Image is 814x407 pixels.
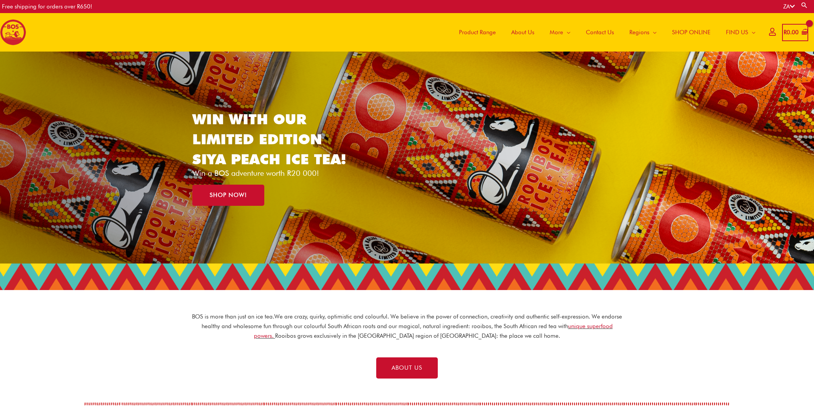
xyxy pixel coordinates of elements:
span: SHOP ONLINE [672,21,711,44]
a: Product Range [451,13,504,52]
a: SHOP NOW! [192,185,264,206]
p: BOS is more than just an ice tea. We are crazy, quirky, optimistic and colourful. We believe in t... [192,312,622,340]
a: WIN WITH OUR LIMITED EDITION SIYA PEACH ICE TEA! [192,110,346,168]
span: About Us [511,21,534,44]
a: More [542,13,578,52]
a: ABOUT US [376,357,438,379]
span: SHOP NOW! [210,192,247,198]
a: About Us [504,13,542,52]
span: Product Range [459,21,496,44]
p: Win a BOS adventure worth R20 000! [192,169,358,177]
a: Search button [801,2,808,9]
span: FIND US [726,21,748,44]
span: R [784,29,787,36]
a: View Shopping Cart, empty [782,24,808,41]
span: Regions [629,21,649,44]
nav: Site Navigation [445,13,763,52]
span: ABOUT US [392,365,422,371]
a: ZA [783,3,795,10]
bdi: 0.00 [784,29,799,36]
a: SHOP ONLINE [664,13,718,52]
a: Contact Us [578,13,622,52]
span: Contact Us [586,21,614,44]
a: Regions [622,13,664,52]
a: unique superfood powers. [254,323,613,339]
span: More [550,21,563,44]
